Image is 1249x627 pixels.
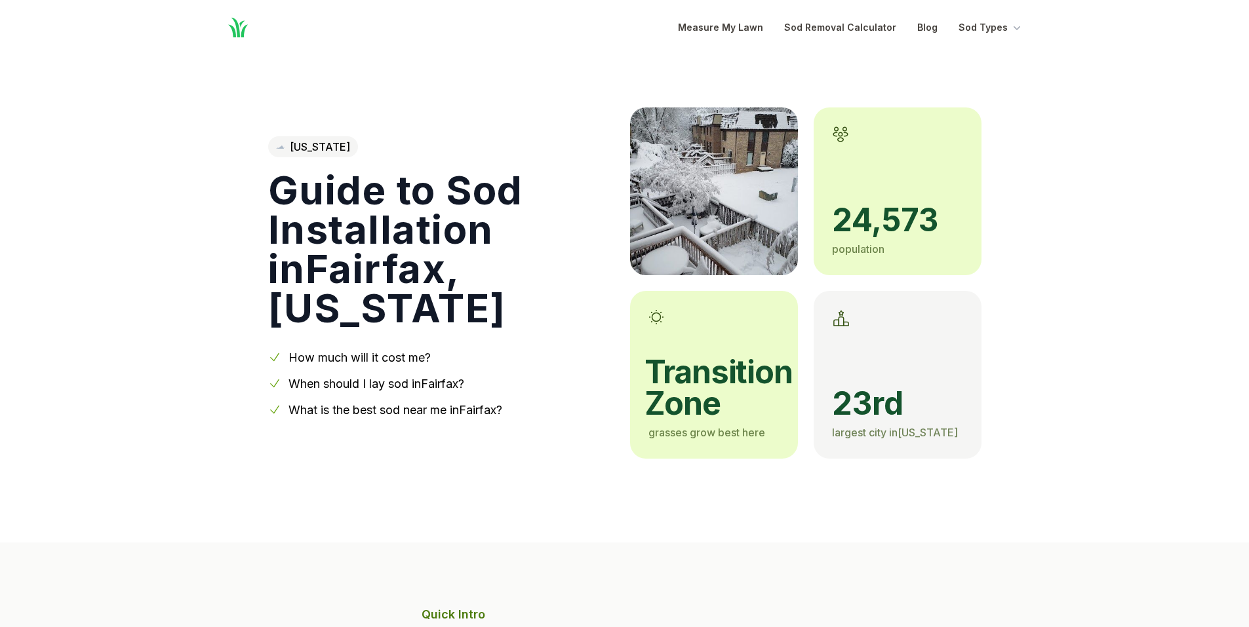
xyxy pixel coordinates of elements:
[784,20,896,35] a: Sod Removal Calculator
[832,426,958,439] span: largest city in [US_STATE]
[959,20,1023,35] button: Sod Types
[288,377,464,390] a: When should I lay sod inFairfax?
[832,204,963,236] span: 24,573
[832,388,963,419] span: 23rd
[832,242,884,256] span: population
[678,20,763,35] a: Measure My Lawn
[644,356,780,419] span: transition zone
[648,426,765,439] span: grasses grow best here
[276,145,285,149] img: Virginia state outline
[288,403,502,417] a: What is the best sod near me inFairfax?
[268,170,609,328] h1: Guide to Sod Installation in Fairfax , [US_STATE]
[422,605,828,624] p: Quick Intro
[268,136,358,157] a: [US_STATE]
[917,20,938,35] a: Blog
[630,107,798,275] img: A picture of Fairfax
[288,351,431,364] a: How much will it cost me?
